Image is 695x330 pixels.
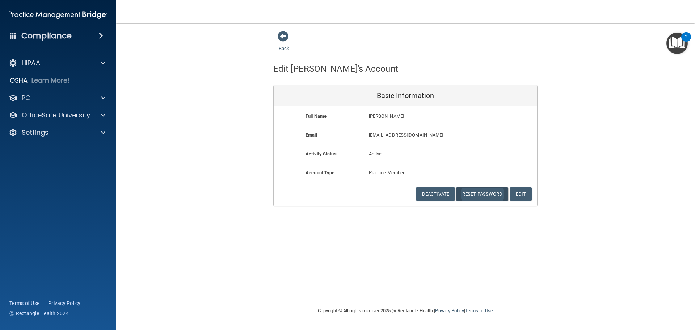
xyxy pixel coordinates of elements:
a: Terms of Use [9,300,39,307]
div: Copyright © All rights reserved 2025 @ Rectangle Health | | [273,299,538,322]
a: Privacy Policy [435,308,464,313]
div: 2 [685,37,687,46]
a: Terms of Use [465,308,493,313]
p: [EMAIL_ADDRESS][DOMAIN_NAME] [369,131,484,139]
p: Learn More! [31,76,70,85]
p: [PERSON_NAME] [369,112,484,121]
a: Privacy Policy [48,300,81,307]
div: Basic Information [274,85,537,106]
a: Settings [9,128,105,137]
p: HIPAA [22,59,40,67]
p: OfficeSafe University [22,111,90,120]
p: Practice Member [369,168,442,177]
span: Ⓒ Rectangle Health 2024 [9,310,69,317]
button: Open Resource Center, 2 new notifications [666,33,688,54]
a: OfficeSafe University [9,111,105,120]
iframe: Drift Widget Chat Controller [570,279,686,308]
a: HIPAA [9,59,105,67]
a: PCI [9,93,105,102]
h4: Compliance [21,31,72,41]
p: PCI [22,93,32,102]
button: Edit [510,187,532,201]
h4: Edit [PERSON_NAME]'s Account [273,64,398,74]
b: Email [306,132,317,138]
button: Reset Password [456,187,508,201]
b: Activity Status [306,151,337,156]
a: Back [279,37,289,51]
b: Account Type [306,170,334,175]
b: Full Name [306,113,327,119]
img: PMB logo [9,8,107,22]
p: OSHA [10,76,28,85]
p: Active [369,150,442,158]
button: Deactivate [416,187,455,201]
p: Settings [22,128,49,137]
